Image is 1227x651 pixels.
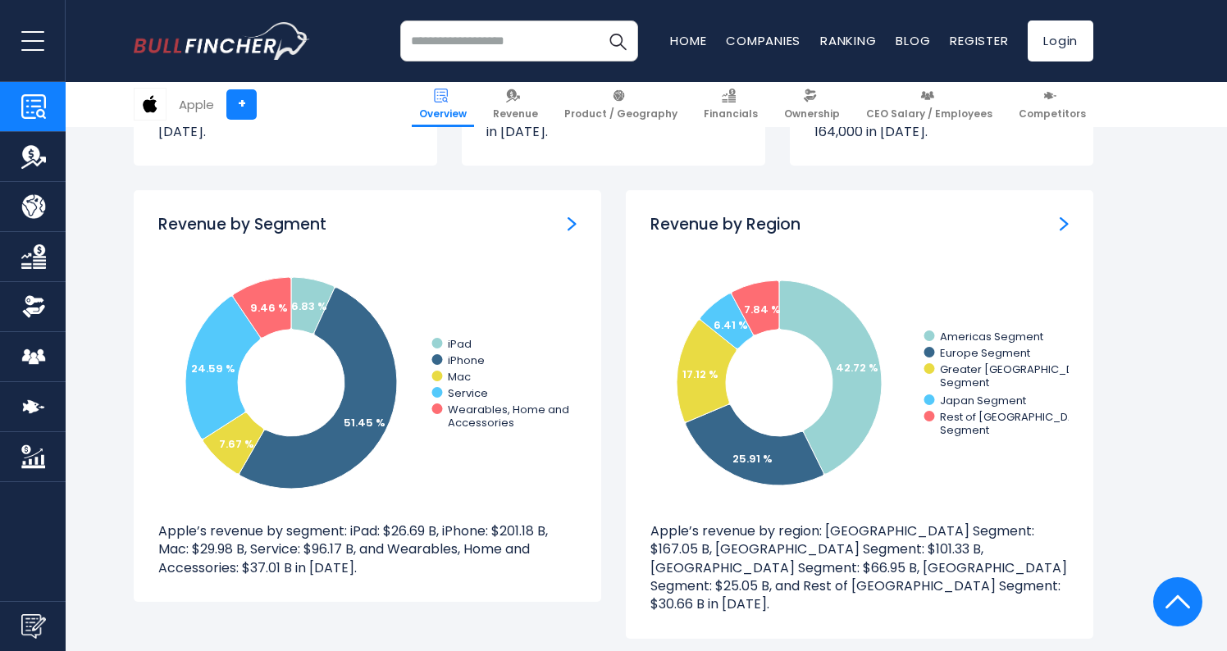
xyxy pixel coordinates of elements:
text: Mac [448,369,471,385]
a: Companies [726,32,801,49]
p: Apple’s revenue by region: [GEOGRAPHIC_DATA] Segment: $167.05 B, [GEOGRAPHIC_DATA] Segment: $101.... [650,522,1069,614]
tspan: 9.46 % [250,300,288,316]
h3: Revenue by Region [650,215,801,235]
text: Rest of [GEOGRAPHIC_DATA] Segment [940,409,1093,438]
a: Competitors [1011,82,1093,127]
text: iPad [448,336,472,352]
a: Home [670,32,706,49]
img: AAPL logo [135,89,166,120]
tspan: 7.67 % [219,436,254,452]
text: Wearables, Home and Accessories [448,402,569,430]
a: + [226,89,257,120]
text: 25.91 % [732,451,773,467]
img: Ownership [21,294,46,319]
text: Americas Segment [940,329,1043,344]
p: Apple’s revenue by segment: iPad: $26.69 B, iPhone: $201.18 B, Mac: $29.98 B, Service: $96.17 B, ... [158,522,577,577]
a: Ranking [820,32,876,49]
a: Revenue [486,82,545,127]
tspan: 6.83 % [291,298,327,314]
text: 42.72 % [836,360,878,376]
text: Japan Segment [940,393,1026,408]
span: Financials [704,107,758,121]
a: Revenue by Region [1060,215,1069,232]
span: Competitors [1019,107,1086,121]
h3: Revenue by Segment [158,215,326,235]
a: Financials [696,82,765,127]
a: Register [950,32,1008,49]
a: Go to homepage [134,22,310,60]
a: Product / Geography [557,82,685,127]
img: bullfincher logo [134,22,310,60]
span: Ownership [784,107,840,121]
a: Login [1028,20,1093,61]
a: Ownership [777,82,847,127]
text: 7.84 % [744,302,781,317]
div: Apple [179,95,214,114]
span: CEO Salary / Employees [866,107,992,121]
button: Search [597,20,638,61]
text: iPhone [448,353,485,368]
span: Overview [419,107,467,121]
a: CEO Salary / Employees [859,82,1000,127]
a: Blog [896,32,930,49]
span: Revenue [493,107,538,121]
a: Overview [412,82,474,127]
text: Service [448,385,488,401]
span: Product / Geography [564,107,677,121]
text: Europe Segment [940,345,1030,361]
tspan: 51.45 % [344,415,385,430]
text: Greater [GEOGRAPHIC_DATA] Segment [940,362,1099,390]
tspan: 24.59 % [191,361,235,376]
text: 17.12 % [682,366,718,382]
a: Revenue by Segment [568,215,577,232]
text: 6.41 % [714,317,748,333]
